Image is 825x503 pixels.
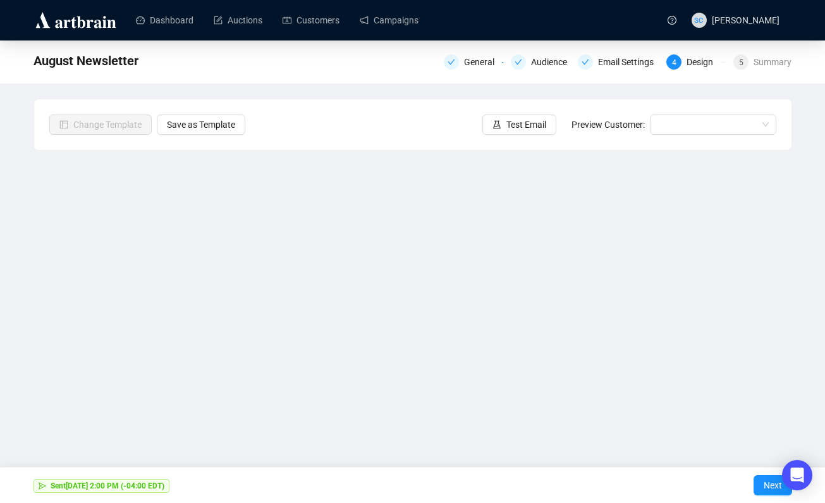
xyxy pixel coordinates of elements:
[515,58,522,66] span: check
[578,54,659,70] div: Email Settings
[764,468,782,503] span: Next
[34,51,138,71] span: August Newsletter
[283,4,339,37] a: Customers
[157,115,245,135] button: Save as Template
[49,115,152,135] button: Change Template
[754,54,791,70] div: Summary
[754,475,792,495] button: Next
[694,14,703,26] span: SC
[464,54,502,70] div: General
[136,4,193,37] a: Dashboard
[51,481,164,490] strong: Sent [DATE] 2:00 PM (-04:00 EDT)
[444,54,503,70] div: General
[492,120,501,129] span: experiment
[666,54,726,70] div: 4Design
[687,54,721,70] div: Design
[598,54,661,70] div: Email Settings
[214,4,262,37] a: Auctions
[506,118,546,132] span: Test Email
[739,58,743,67] span: 5
[448,58,455,66] span: check
[511,54,570,70] div: Audience
[571,120,645,130] span: Preview Customer:
[167,118,235,132] span: Save as Template
[672,58,676,67] span: 4
[712,15,779,25] span: [PERSON_NAME]
[39,482,46,490] span: send
[531,54,575,70] div: Audience
[360,4,419,37] a: Campaigns
[668,16,676,25] span: question-circle
[34,10,118,30] img: logo
[582,58,589,66] span: check
[733,54,791,70] div: 5Summary
[482,115,556,135] button: Test Email
[782,460,812,490] div: Open Intercom Messenger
